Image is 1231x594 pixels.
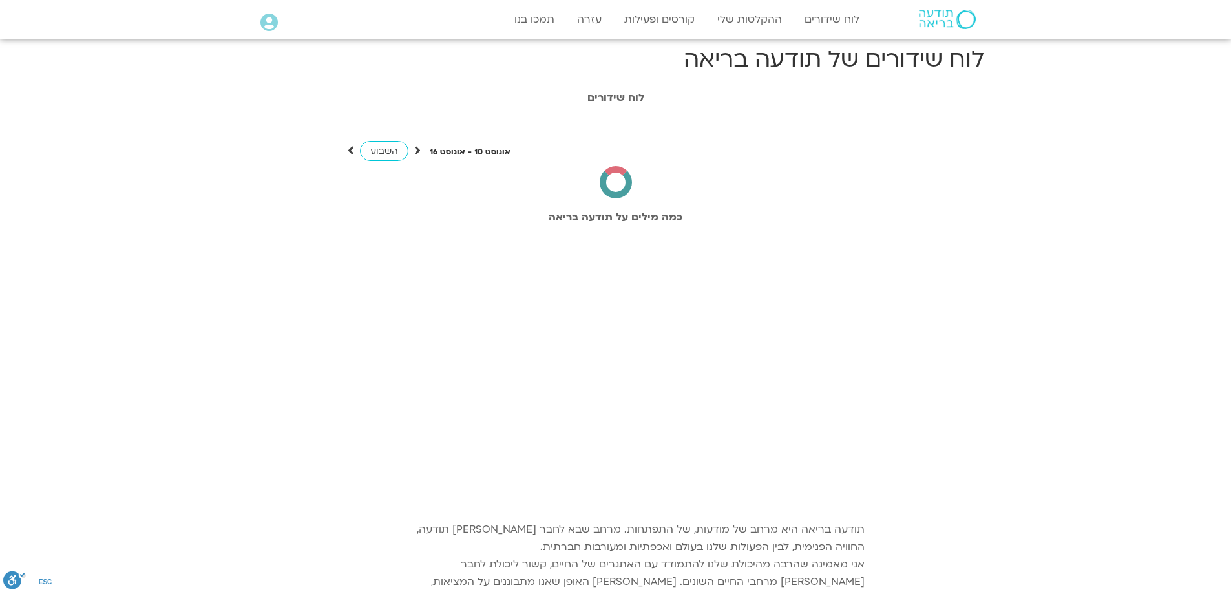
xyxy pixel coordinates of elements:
h1: לוח שידורים [254,92,978,103]
a: קורסים ופעילות [618,7,701,32]
span: השבוע [370,145,398,157]
a: השבוע [360,141,408,161]
a: עזרה [571,7,608,32]
img: תודעה בריאה [919,10,976,29]
a: לוח שידורים [798,7,866,32]
a: תמכו בנו [508,7,561,32]
h1: לוח שידורים של תודעה בריאה [247,44,984,75]
p: אוגוסט 10 - אוגוסט 16 [430,145,510,159]
h2: כמה מילים על תודעה בריאה [254,211,978,223]
a: ההקלטות שלי [711,7,788,32]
